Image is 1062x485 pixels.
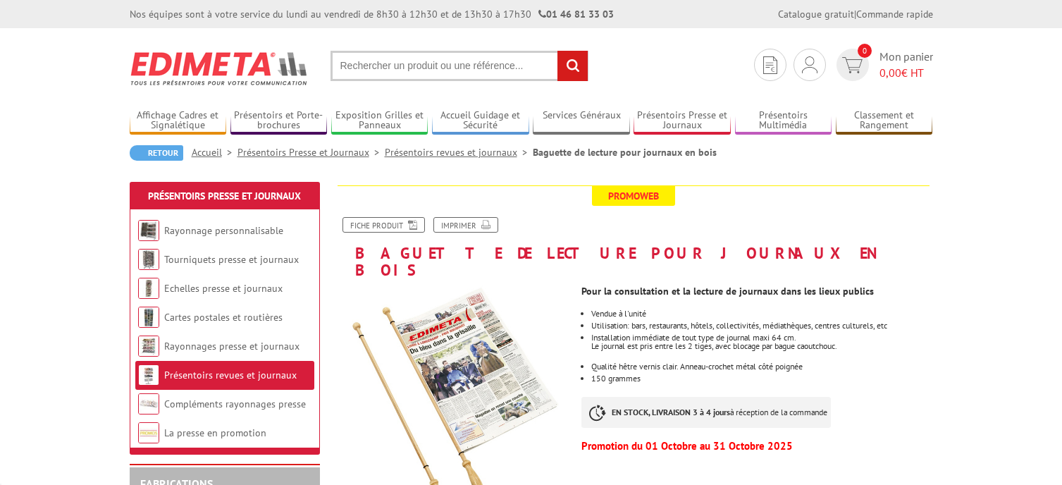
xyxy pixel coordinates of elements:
[879,65,933,81] span: € HT
[591,333,932,359] li: Installation immédiate de tout type de journal maxi 64 cm.
[164,340,300,352] a: Rayonnages presse et journaux
[432,109,529,133] a: Accueil Guidage et Sécurité
[533,109,630,133] a: Services Généraux
[138,336,159,357] img: Rayonnages presse et journaux
[533,145,717,159] li: Baguette de lecture pour journaux en bois
[138,249,159,270] img: Tourniquets presse et journaux
[164,369,297,381] a: Présentoirs revues et journaux
[581,287,932,295] p: Pour la consultation et la lecture de journaux dans les lieux publics
[879,49,933,81] span: Mon panier
[634,109,731,133] a: Présentoirs Presse et Journaux
[581,442,932,450] p: Promotion du 01 Octobre au 31 Octobre 2025
[591,374,932,383] li: 150 grammes
[164,224,283,237] a: Rayonnage personnalisable
[612,407,730,417] strong: EN STOCK, LIVRAISON 3 à 4 jours
[130,145,183,161] a: Retour
[138,393,159,415] img: Compléments rayonnages presse
[735,109,832,133] a: Présentoirs Multimédia
[433,217,498,233] a: Imprimer
[856,8,933,20] a: Commande rapide
[138,307,159,328] img: Cartes postales et routières
[164,253,299,266] a: Tourniquets presse et journaux
[237,146,385,159] a: Présentoirs Presse et Journaux
[581,397,831,428] p: à réception de la commande
[164,398,306,410] a: Compléments rayonnages presse
[164,426,266,439] a: La presse en promotion
[164,282,283,295] a: Echelles presse et journaux
[148,190,301,202] a: Présentoirs Presse et Journaux
[164,311,283,324] a: Cartes postales et routières
[836,109,933,133] a: Classement et Rangement
[778,8,854,20] a: Catalogue gratuit
[592,186,675,206] span: Promoweb
[230,109,328,133] a: Présentoirs et Porte-brochures
[192,146,237,159] a: Accueil
[138,278,159,299] img: Echelles presse et journaux
[138,364,159,386] img: Présentoirs revues et journaux
[833,49,933,81] a: devis rapide 0 Mon panier 0,00€ HT
[557,51,588,81] input: rechercher
[538,8,614,20] strong: 01 46 81 33 03
[130,42,309,94] img: Edimeta
[591,321,932,330] li: Utilisation: bars, restaurants, hôtels, collectivités, médiathèques, centres culturels, etc
[763,56,777,74] img: devis rapide
[138,422,159,443] img: La presse en promotion
[130,7,614,21] div: Nos équipes sont à votre service du lundi au vendredi de 8h30 à 12h30 et de 13h30 à 17h30
[331,51,588,81] input: Rechercher un produit ou une référence...
[331,109,428,133] a: Exposition Grilles et Panneaux
[778,7,933,21] div: |
[842,57,863,73] img: devis rapide
[130,109,227,133] a: Affichage Cadres et Signalétique
[858,44,872,58] span: 0
[138,220,159,241] img: Rayonnage personnalisable
[591,342,932,359] div: Le journal est pris entre les 2 tiges, avec blocage par bague caoutchouc.
[591,362,932,371] li: Qualité hêtre vernis clair. Anneau-crochet métal côté poignée
[879,66,901,80] span: 0,00
[385,146,533,159] a: Présentoirs revues et journaux
[342,217,425,233] a: Fiche produit
[591,309,932,318] li: Vendue à l'unité
[802,56,817,73] img: devis rapide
